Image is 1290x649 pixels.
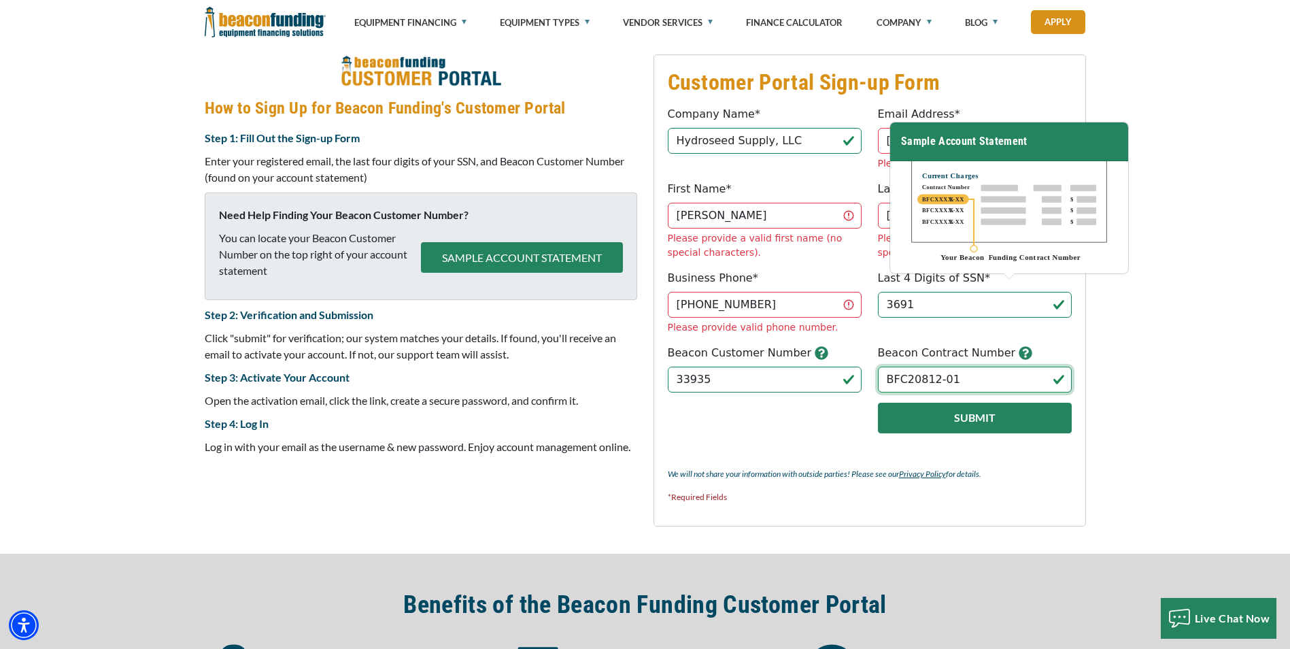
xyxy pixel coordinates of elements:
strong: Step 3: Activate Your Account [205,371,350,384]
button: button [1019,345,1032,361]
label: Beacon Customer Number [668,345,812,361]
input: 1234 [878,292,1072,318]
h3: Sample Account Statement [890,122,1128,161]
input: Doe [878,203,1072,229]
input: John [668,203,862,229]
label: Beacon Contract Number [878,345,1016,361]
p: *Required Fields [668,489,1072,505]
img: How to Sign Up for Beacon Funding's Customer Portal [341,54,501,90]
button: SAMPLE ACCOUNT STATEMENT [421,242,623,273]
div: Please provide a valid first name (no special characters). [668,231,862,260]
p: We will not share your information with outside parties! Please see our for details. [668,466,1072,482]
label: Last 4 Digits of SSN* [878,270,991,286]
label: Last Name* [878,181,942,197]
h3: Customer Portal Sign-up Form [668,69,1072,96]
a: Apply [1031,10,1085,34]
input: (555) 555-5555 [668,292,862,318]
strong: Step 2: Verification and Submission [205,308,373,321]
div: Please provide a valid email address. [878,156,1072,171]
label: Business Phone* [668,270,758,286]
button: Live Chat Now [1161,598,1277,639]
input: jdoe@gmail.com [878,128,1072,154]
label: Email Address* [878,106,960,122]
strong: Step 4: Log In [205,417,269,430]
label: First Name* [668,181,732,197]
p: You can locate your Beacon Customer Number on the top right of your account statement [219,230,421,279]
div: Please provide a valid last name (no special characters). [878,231,1072,260]
p: Log in with your email as the username & new password. Enjoy account management online. [205,439,637,455]
label: Company Name* [668,106,760,122]
p: Open the activation email, click the link, create a secure password, and confirm it. [205,393,637,409]
p: Enter your registered email, the last four digits of your SSN, and Beacon Customer Number (found ... [205,153,637,186]
input: BFC12345-01 [878,367,1072,393]
p: Click "submit" for verification; our system matches your details. If found, you'll receive an ema... [205,330,637,363]
h2: Benefits of the Beacon Funding Customer Portal [205,589,1086,620]
div: Accessibility Menu [9,610,39,640]
strong: Step 1: Fill Out the Sign-up Form [205,131,360,144]
a: Privacy Policy [899,469,946,479]
strong: Need Help Finding Your Beacon Customer Number? [219,208,469,221]
span: Live Chat Now [1195,612,1270,625]
input: Beacon Funding [668,128,862,154]
button: Submit [878,403,1072,433]
iframe: reCAPTCHA [668,403,833,445]
button: button [815,345,828,361]
div: Please provide valid phone number. [668,320,862,335]
input: 123456 [668,367,862,393]
h4: How to Sign Up for Beacon Funding's Customer Portal [205,97,637,120]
